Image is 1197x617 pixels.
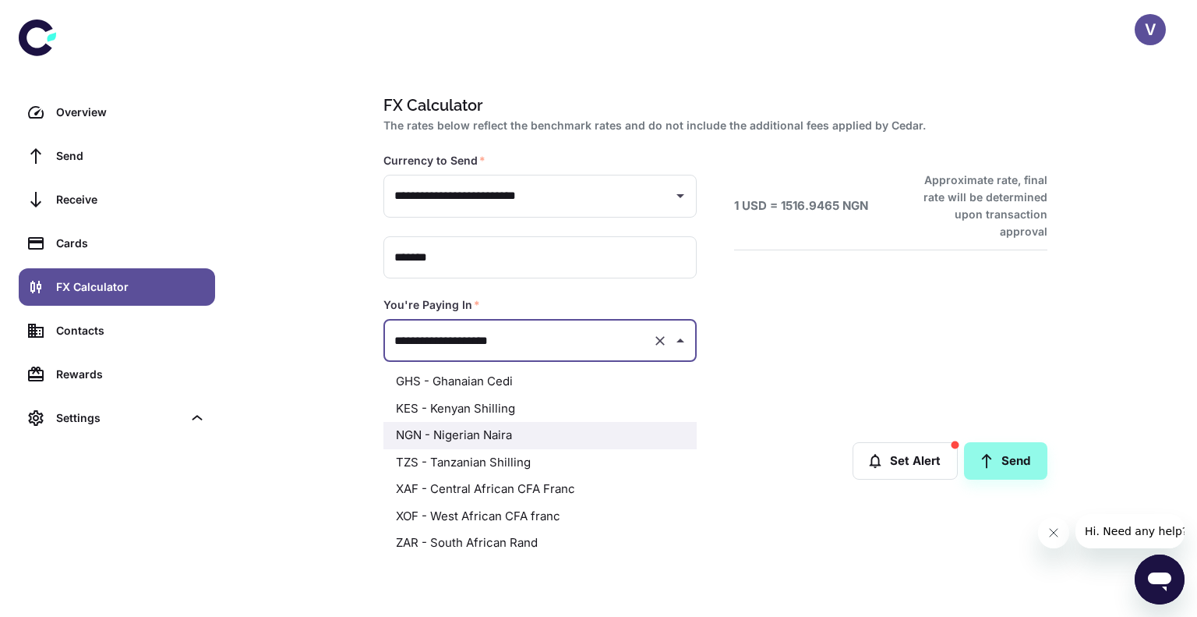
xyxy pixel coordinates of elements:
a: Cards [19,225,215,262]
label: Currency to Send [383,153,486,168]
li: NGN - Nigerian Naira [383,422,697,449]
a: FX Calculator [19,268,215,306]
iframe: Message from company [1075,514,1185,548]
button: Open [669,185,691,207]
div: Cards [56,235,206,252]
div: Settings [56,410,182,427]
div: Overview [56,104,206,121]
li: GHS - Ghanaian Cedi [383,368,697,395]
div: Contacts [56,322,206,339]
a: Send [964,442,1047,480]
button: Set Alert [853,442,958,480]
div: Send [56,147,206,165]
div: Receive [56,191,206,208]
button: V [1135,14,1166,45]
div: Settings [19,399,215,437]
h6: 1 USD = 1516.9465 NGN [734,197,868,215]
div: FX Calculator [56,278,206,296]
button: Clear [649,330,671,352]
li: XOF - West African CFA franc [383,503,697,530]
a: Send [19,137,215,175]
button: Close [669,330,691,352]
li: KES - Kenyan Shilling [383,395,697,423]
label: You're Paying In [383,297,480,313]
li: ZAR - South African Rand [383,530,697,557]
li: TZS - Tanzanian Shilling [383,449,697,477]
span: Hi. Need any help? [9,11,112,23]
iframe: Close message [1038,517,1069,548]
h6: Approximate rate, final rate will be determined upon transaction approval [906,172,1047,240]
a: Overview [19,94,215,131]
div: Rewards [56,366,206,383]
a: Rewards [19,356,215,393]
iframe: Button to launch messaging window [1135,555,1185,605]
li: XAF - Central African CFA Franc [383,476,697,503]
a: Contacts [19,312,215,349]
a: Receive [19,181,215,218]
h1: FX Calculator [383,94,1041,117]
